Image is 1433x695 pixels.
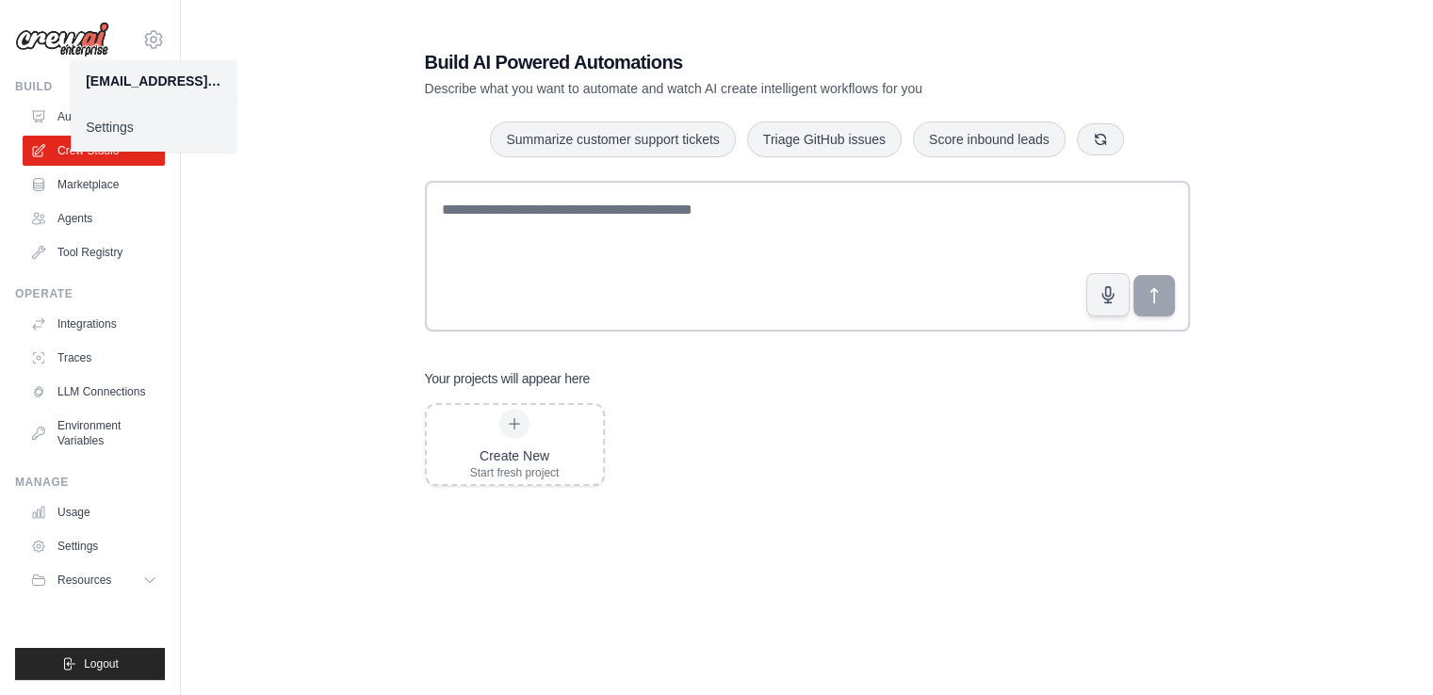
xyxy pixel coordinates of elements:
a: Environment Variables [23,411,165,456]
p: Describe what you want to automate and watch AI create intelligent workflows for you [425,79,1058,98]
span: Resources [57,573,111,588]
button: Get new suggestions [1077,123,1124,155]
button: Click to speak your automation idea [1086,273,1130,316]
a: Settings [23,531,165,561]
button: Score inbound leads [913,121,1066,157]
button: Logout [15,648,165,680]
a: Crew Studio [23,136,165,166]
a: Tool Registry [23,237,165,267]
a: Marketplace [23,170,165,200]
a: Traces [23,343,165,373]
img: Logo [15,22,109,57]
iframe: Chat Widget [1339,605,1433,695]
div: Build [15,79,165,94]
a: Integrations [23,309,165,339]
div: Operate [15,286,165,301]
div: Manage [15,475,165,490]
a: Automations [23,102,165,132]
a: Agents [23,203,165,234]
button: Triage GitHub issues [747,121,902,157]
a: LLM Connections [23,377,165,407]
span: Logout [84,656,119,671]
h1: Build AI Powered Automations [425,49,1058,75]
h3: Your projects will appear here [425,369,591,388]
a: Settings [71,110,236,144]
div: [EMAIL_ADDRESS][DOMAIN_NAME] [86,72,221,90]
a: Usage [23,497,165,527]
div: Start fresh project [470,465,560,480]
button: Resources [23,565,165,595]
button: Summarize customer support tickets [490,121,735,157]
div: Create New [470,446,560,465]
